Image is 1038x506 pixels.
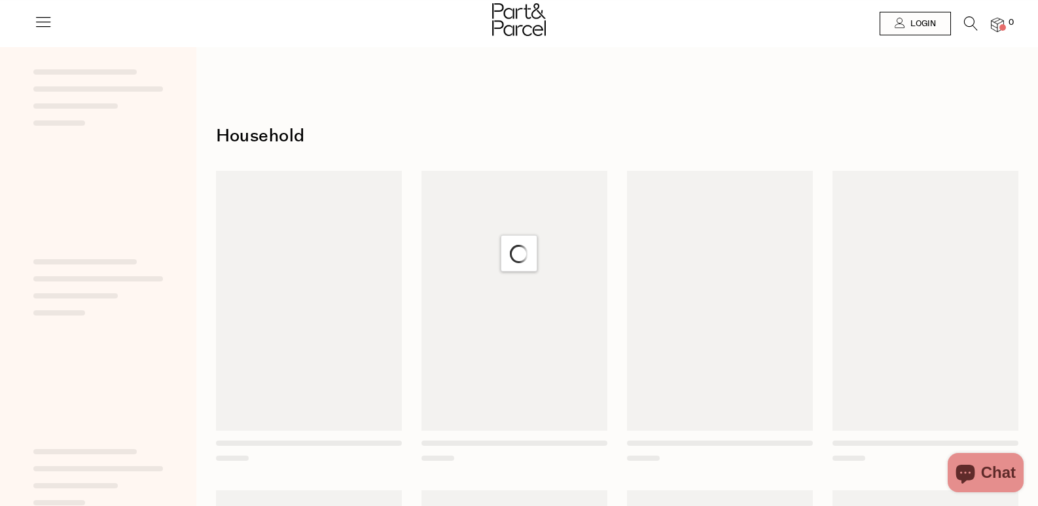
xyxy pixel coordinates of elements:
img: Part&Parcel [492,3,546,36]
inbox-online-store-chat: Shopify online store chat [944,453,1028,496]
h1: Household [216,121,1018,151]
span: Login [907,18,936,29]
a: Login [880,12,951,35]
span: 0 [1005,17,1017,29]
a: 0 [991,18,1004,31]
